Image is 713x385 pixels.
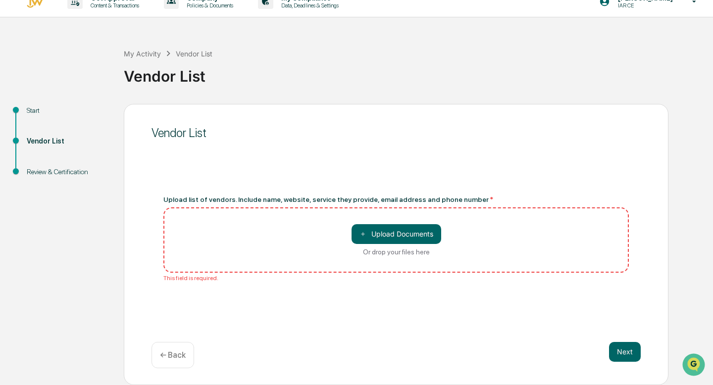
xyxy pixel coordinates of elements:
span: Preclearance [20,125,64,135]
div: Start [27,105,108,116]
p: ← Back [160,350,186,360]
div: Vendor List [152,126,641,140]
span: ＋ [359,229,366,239]
div: 🔎 [10,144,18,152]
p: Policies & Documents [179,2,238,9]
img: 1746055101610-c473b297-6a78-478c-a979-82029cc54cd1 [10,76,28,94]
div: Upload list of vendors. Include name, website, service they provide, email address and phone number [163,195,629,203]
span: Pylon [99,168,120,175]
a: 🖐️Preclearance [6,121,68,139]
div: 🗄️ [72,126,80,134]
span: Attestations [82,125,123,135]
div: Vendor List [176,49,212,58]
div: Vendor List [27,136,108,146]
a: 🗄️Attestations [68,121,127,139]
div: Or drop your files here [363,248,430,256]
span: Data Lookup [20,144,62,153]
div: Review & Certification [27,167,108,177]
div: This field is required. [163,275,629,282]
iframe: Open customer support [681,352,708,379]
button: Or drop your files here [352,224,441,244]
input: Clear [26,45,163,55]
button: Start new chat [168,79,180,91]
p: How can we help? [10,21,180,37]
div: Vendor List [124,59,708,85]
a: Powered byPylon [70,167,120,175]
div: Start new chat [34,76,162,86]
p: Data, Deadlines & Settings [273,2,344,9]
p: IAR CE [610,2,678,9]
button: Next [609,342,641,362]
div: My Activity [124,49,161,58]
p: Content & Transactions [83,2,144,9]
div: 🖐️ [10,126,18,134]
div: We're available if you need us! [34,86,125,94]
a: 🔎Data Lookup [6,140,66,157]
